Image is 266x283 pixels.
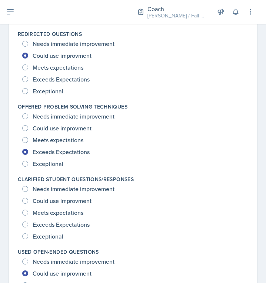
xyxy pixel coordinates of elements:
[18,248,99,256] label: Used Open-Ended Questions
[33,160,63,167] span: Exceptional
[33,124,92,132] span: Could use improvment
[33,270,92,277] span: Could use improvment
[33,209,83,216] span: Meets expectations
[33,148,90,156] span: Exceeds Expectations
[33,52,92,59] span: Could use improvment
[33,87,63,95] span: Exceptional
[33,76,90,83] span: Exceeds Expectations
[18,103,127,110] label: Offered Problem Solving Techniques
[33,40,114,47] span: Needs immediate improvement
[33,64,83,71] span: Meets expectations
[33,185,114,193] span: Needs immediate improvement
[33,258,114,265] span: Needs immediate improvement
[18,176,134,183] label: Clarified Student Questions/Responses
[18,30,82,38] label: Redirected Questions
[147,12,207,20] div: [PERSON_NAME] / Fall 2025
[33,136,83,144] span: Meets expectations
[33,113,114,120] span: Needs immediate improvement
[147,4,207,13] div: Coach
[33,221,90,228] span: Exceeds Expectations
[33,197,92,204] span: Could use improvment
[33,233,63,240] span: Exceptional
